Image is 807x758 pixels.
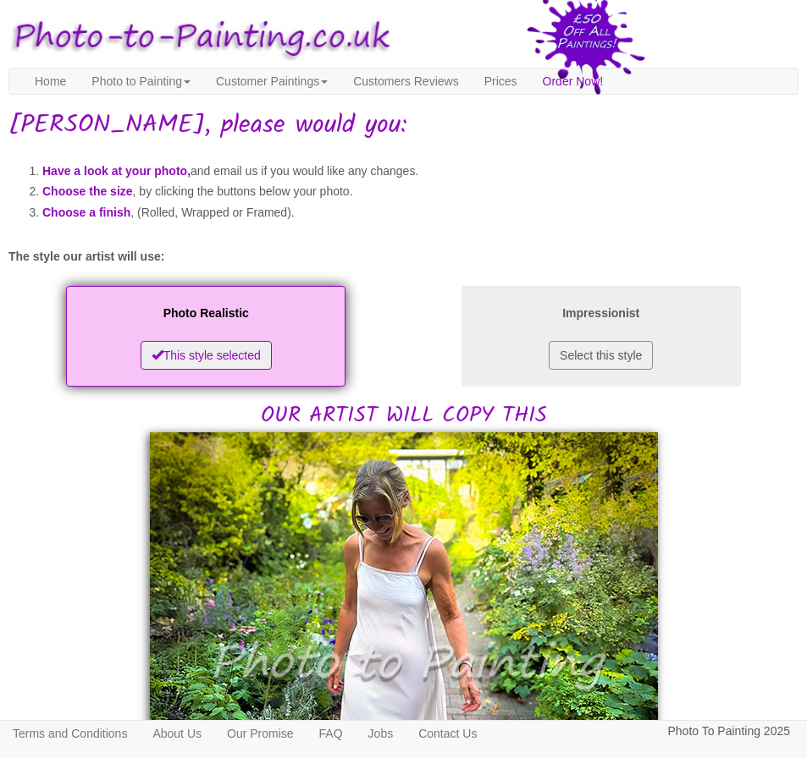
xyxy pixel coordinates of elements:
a: FAQ [307,721,356,746]
h2: OUR ARTIST WILL COPY THIS [8,282,799,427]
a: About Us [140,721,214,746]
li: , by clicking the buttons below your photo. [42,181,799,202]
h1: [PERSON_NAME], please would you: [8,112,799,140]
a: Our Promise [214,721,307,746]
p: Photo Realistic [83,303,329,324]
span: Have a look at your photo, [42,164,191,178]
a: Home [22,69,79,94]
button: This style selected [141,341,272,370]
a: Jobs [356,721,406,746]
p: Impressionist [478,303,724,324]
a: Photo to Painting [79,69,203,94]
li: , (Rolled, Wrapped or Framed). [42,202,799,223]
a: Customers Reviews [340,69,471,94]
span: Choose the size [42,184,133,198]
button: Select this style [549,341,653,370]
p: Photo To Painting 2025 [667,721,790,742]
a: Prices [472,69,530,94]
li: and email us if you would like any changes. [42,161,799,182]
a: Customer Paintings [203,69,340,94]
span: Choose a finish [42,206,130,219]
label: The style our artist will use: [8,248,164,265]
a: Contact Us [406,721,489,746]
